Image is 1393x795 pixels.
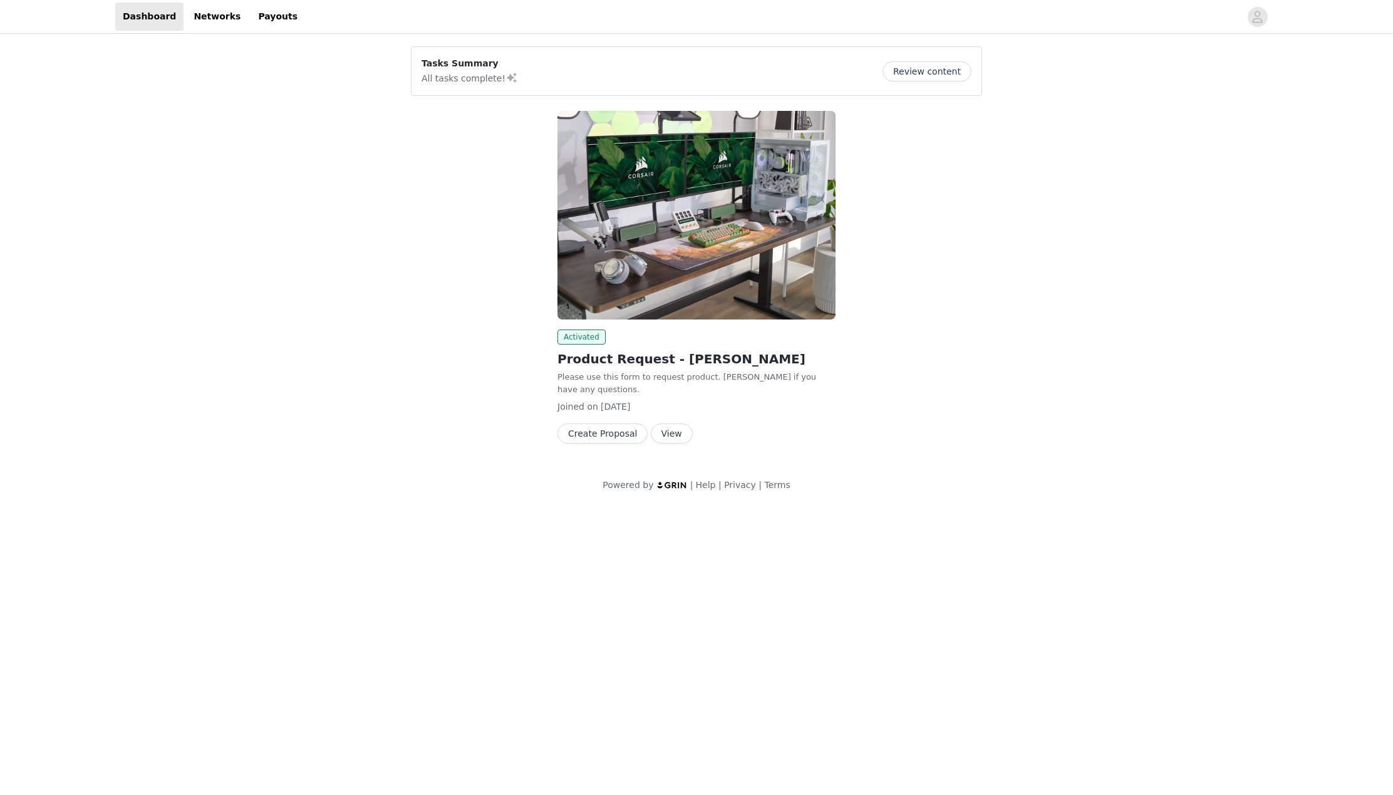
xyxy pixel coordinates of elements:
[690,480,693,490] span: |
[557,371,836,395] p: Please use this form to request product. [PERSON_NAME] if you have any questions.
[759,480,762,490] span: |
[557,330,606,345] span: Activated
[651,423,693,444] button: View
[603,480,653,490] span: Powered by
[557,402,598,412] span: Joined on
[656,481,688,489] img: logo
[557,423,648,444] button: Create Proposal
[251,3,305,31] a: Payouts
[696,480,716,490] a: Help
[422,70,518,85] p: All tasks complete!
[186,3,248,31] a: Networks
[601,402,630,412] span: [DATE]
[557,350,836,368] h2: Product Request - [PERSON_NAME]
[557,111,836,320] img: CORSAIR
[115,3,184,31] a: Dashboard
[718,480,722,490] span: |
[422,57,518,70] p: Tasks Summary
[883,61,971,81] button: Review content
[1251,7,1263,27] div: avatar
[651,429,693,439] a: View
[724,480,756,490] a: Privacy
[764,480,790,490] a: Terms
